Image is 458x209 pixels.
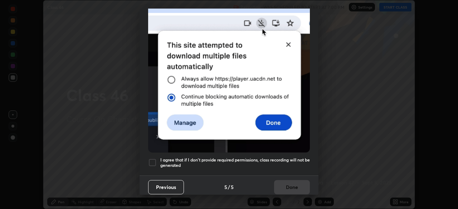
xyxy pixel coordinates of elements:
[148,180,184,194] button: Previous
[228,183,230,191] h4: /
[160,157,310,168] h5: I agree that if I don't provide required permissions, class recording will not be generated
[231,183,234,191] h4: 5
[224,183,227,191] h4: 5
